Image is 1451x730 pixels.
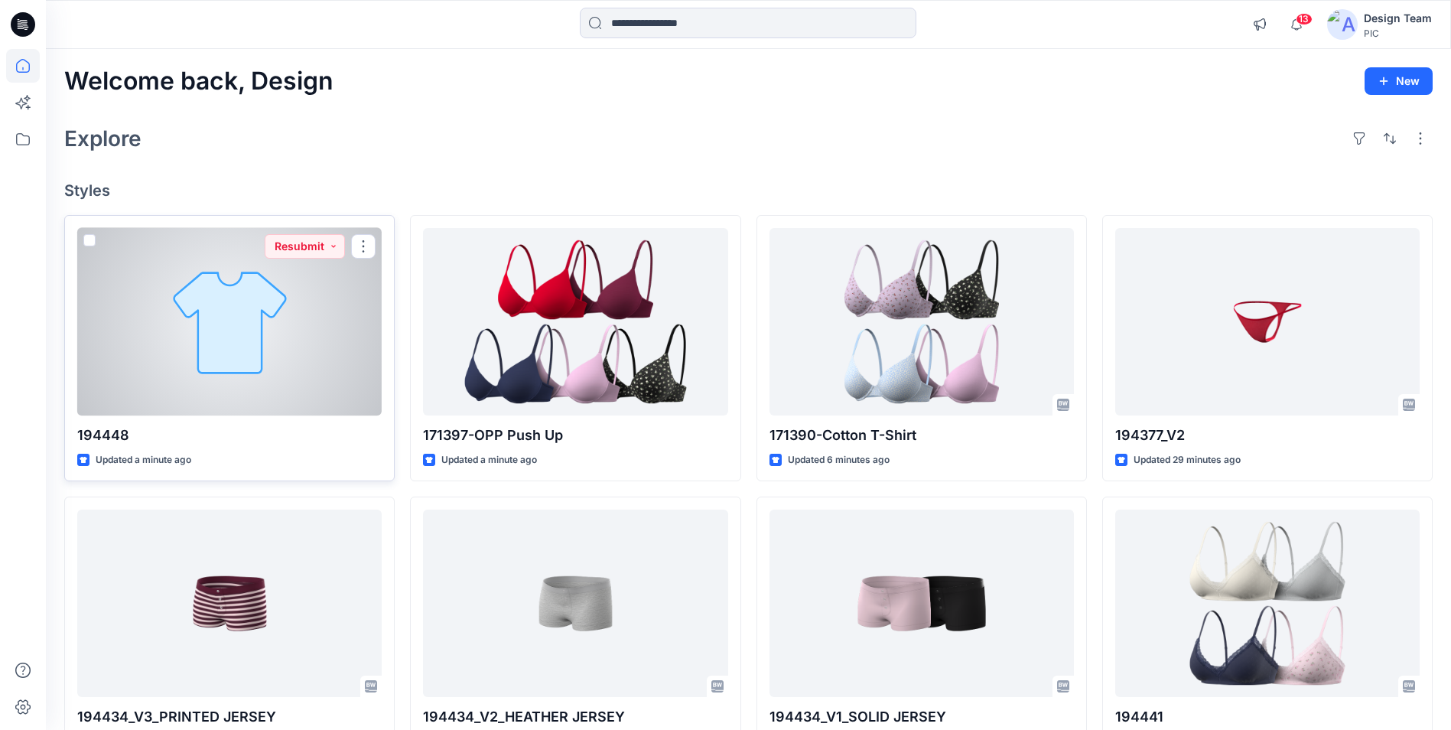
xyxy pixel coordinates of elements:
[64,181,1433,200] h4: Styles
[441,452,537,468] p: Updated a minute ago
[64,67,333,96] h2: Welcome back, Design
[769,425,1074,446] p: 171390-Cotton T-Shirt
[769,510,1074,697] a: 194434_V1_SOLID JERSEY
[1115,228,1420,416] a: 194377_V2
[96,452,191,468] p: Updated a minute ago
[64,126,142,151] h2: Explore
[1296,13,1313,25] span: 13
[1365,67,1433,95] button: New
[1115,706,1420,728] p: 194441
[1134,452,1241,468] p: Updated 29 minutes ago
[423,425,727,446] p: 171397-OPP Push Up
[423,510,727,697] a: 194434_V2_HEATHER JERSEY
[77,425,382,446] p: 194448
[77,228,382,416] a: 194448
[423,228,727,416] a: 171397-OPP Push Up
[1115,510,1420,697] a: 194441
[423,706,727,728] p: 194434_V2_HEATHER JERSEY
[769,228,1074,416] a: 171390-Cotton T-Shirt
[77,510,382,697] a: 194434_V3_PRINTED JERSEY
[77,706,382,728] p: 194434_V3_PRINTED JERSEY
[1364,28,1432,39] div: PIC
[769,706,1074,728] p: 194434_V1_SOLID JERSEY
[788,452,890,468] p: Updated 6 minutes ago
[1327,9,1358,40] img: avatar
[1115,425,1420,446] p: 194377_V2
[1364,9,1432,28] div: Design Team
